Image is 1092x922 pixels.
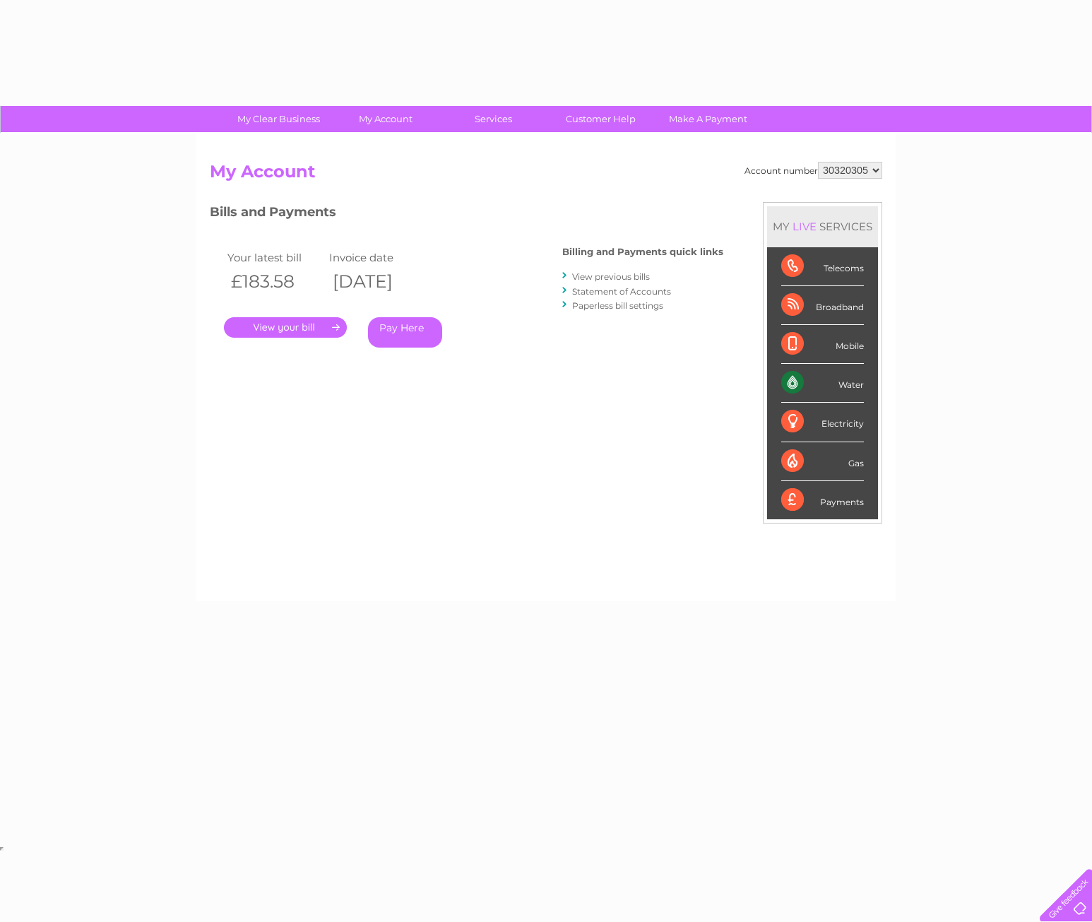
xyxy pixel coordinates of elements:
[572,271,650,282] a: View previous bills
[224,267,326,296] th: £183.58
[328,106,444,132] a: My Account
[326,248,427,267] td: Invoice date
[220,106,337,132] a: My Clear Business
[781,364,864,403] div: Water
[650,106,766,132] a: Make A Payment
[542,106,659,132] a: Customer Help
[781,403,864,442] div: Electricity
[368,317,442,348] a: Pay Here
[781,325,864,364] div: Mobile
[781,247,864,286] div: Telecoms
[781,286,864,325] div: Broadband
[210,162,882,189] h2: My Account
[435,106,552,132] a: Services
[210,202,723,227] h3: Bills and Payments
[767,206,878,247] div: MY SERVICES
[224,248,326,267] td: Your latest bill
[790,220,819,233] div: LIVE
[326,267,427,296] th: [DATE]
[572,286,671,297] a: Statement of Accounts
[781,481,864,519] div: Payments
[562,247,723,257] h4: Billing and Payments quick links
[744,162,882,179] div: Account number
[224,317,347,338] a: .
[781,442,864,481] div: Gas
[572,300,663,311] a: Paperless bill settings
